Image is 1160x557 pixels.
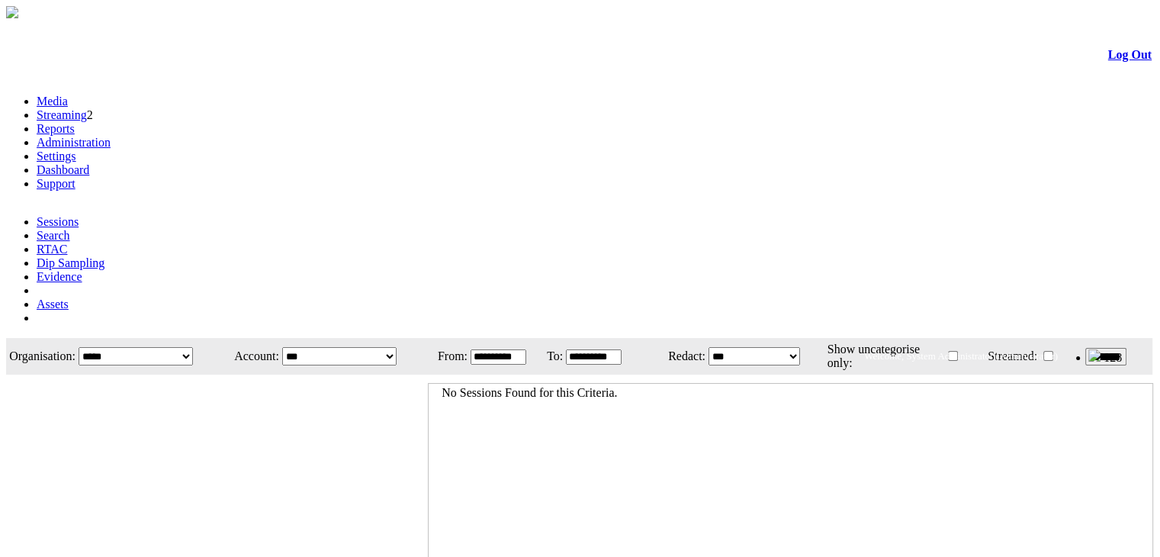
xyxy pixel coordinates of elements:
[37,298,69,311] a: Assets
[37,229,70,242] a: Search
[37,243,67,256] a: RTAC
[37,122,75,135] a: Reports
[37,136,111,149] a: Administration
[37,108,87,121] a: Streaming
[1108,48,1152,61] a: Log Out
[1088,349,1101,362] img: bell25.png
[37,95,68,108] a: Media
[542,340,564,373] td: To:
[37,177,76,190] a: Support
[638,340,706,373] td: Redact:
[37,256,104,269] a: Dip Sampling
[37,150,76,163] a: Settings
[6,6,18,18] img: arrow-3.png
[429,340,468,373] td: From:
[442,386,617,399] span: No Sessions Found for this Criteria.
[827,343,920,369] span: Show uncategorise only:
[864,350,1058,362] span: Welcome, System Administrator (Administrator)
[37,215,79,228] a: Sessions
[223,340,280,373] td: Account:
[37,163,89,176] a: Dashboard
[8,340,76,373] td: Organisation:
[1104,351,1122,364] span: 128
[37,270,82,283] a: Evidence
[87,108,93,121] span: 2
